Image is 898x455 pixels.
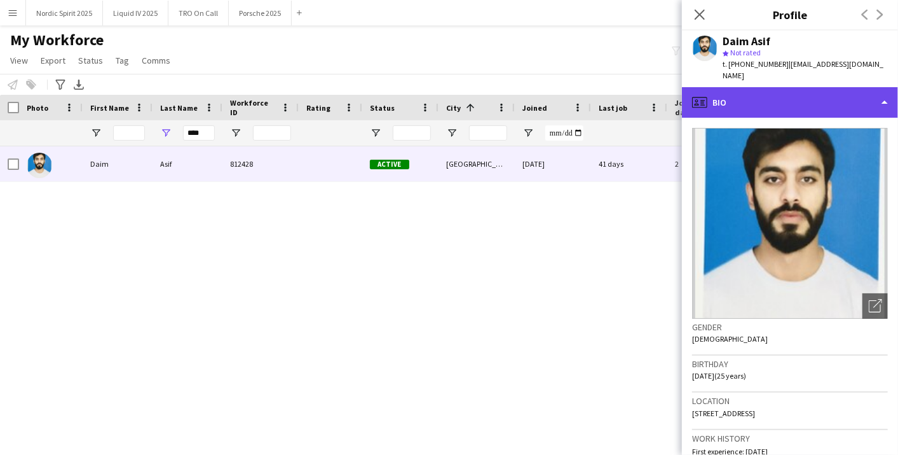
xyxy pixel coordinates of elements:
[730,48,761,57] span: Not rated
[682,6,898,23] h3: Profile
[27,103,48,113] span: Photo
[723,59,883,80] span: | [EMAIL_ADDRESS][DOMAIN_NAME]
[71,77,86,92] app-action-btn: Export XLSX
[142,55,170,66] span: Comms
[692,128,888,319] img: Crew avatar or photo
[230,98,276,117] span: Workforce ID
[90,103,129,113] span: First Name
[599,103,627,113] span: Last job
[370,160,409,169] span: Active
[469,125,507,141] input: City Filter Input
[675,98,727,117] span: Jobs (last 90 days)
[137,52,175,69] a: Comms
[78,55,103,66] span: Status
[393,125,431,141] input: Status Filter Input
[116,55,129,66] span: Tag
[103,1,168,25] button: Liquid IV 2025
[160,127,172,139] button: Open Filter Menu
[222,146,299,181] div: 812428
[522,127,534,139] button: Open Filter Menu
[153,146,222,181] div: Asif
[27,153,52,178] img: Daim Asif
[168,1,229,25] button: TRO On Call
[370,127,381,139] button: Open Filter Menu
[692,409,755,418] span: [STREET_ADDRESS]
[723,36,770,47] div: Daim Asif
[26,1,103,25] button: Nordic Spirit 2025
[692,334,768,344] span: [DEMOGRAPHIC_DATA]
[160,103,198,113] span: Last Name
[73,52,108,69] a: Status
[692,358,888,370] h3: Birthday
[183,125,215,141] input: Last Name Filter Input
[522,103,547,113] span: Joined
[446,127,458,139] button: Open Filter Menu
[36,52,71,69] a: Export
[515,146,591,181] div: [DATE]
[253,125,291,141] input: Workforce ID Filter Input
[90,127,102,139] button: Open Filter Menu
[692,395,888,407] h3: Location
[5,52,33,69] a: View
[591,146,667,181] div: 41 days
[545,125,583,141] input: Joined Filter Input
[723,59,789,69] span: t. [PHONE_NUMBER]
[692,371,746,381] span: [DATE] (25 years)
[53,77,68,92] app-action-btn: Advanced filters
[41,55,65,66] span: Export
[10,55,28,66] span: View
[370,103,395,113] span: Status
[682,87,898,118] div: Bio
[862,293,888,319] div: Open photos pop-in
[10,31,104,50] span: My Workforce
[111,52,134,69] a: Tag
[113,125,145,141] input: First Name Filter Input
[692,321,888,333] h3: Gender
[692,433,888,444] h3: Work history
[229,1,292,25] button: Porsche 2025
[667,146,750,181] div: 2
[83,146,153,181] div: Daim
[446,103,461,113] span: City
[306,103,330,113] span: Rating
[439,146,515,181] div: [GEOGRAPHIC_DATA]
[230,127,242,139] button: Open Filter Menu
